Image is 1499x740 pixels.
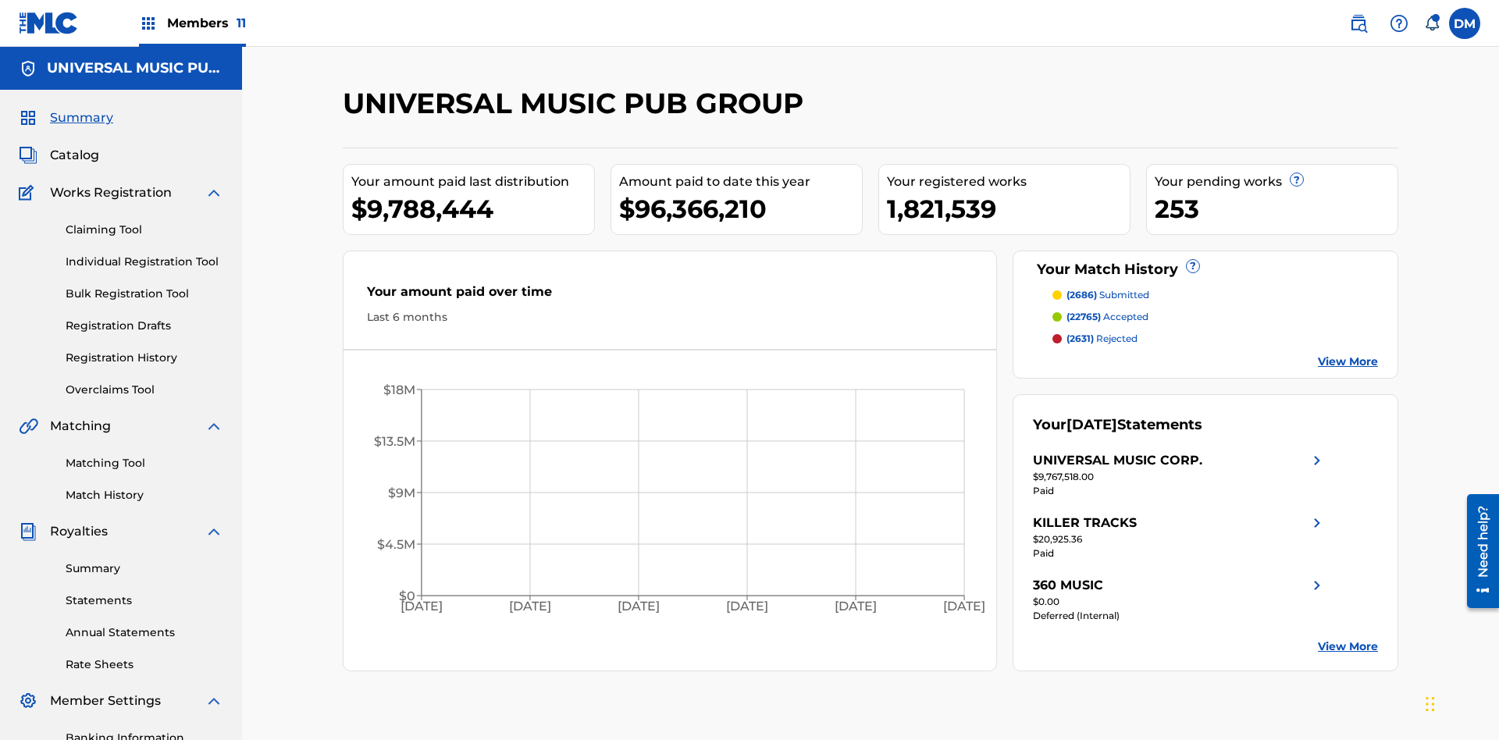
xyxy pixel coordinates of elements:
[19,109,113,127] a: SummarySummary
[66,592,223,609] a: Statements
[509,599,551,614] tspan: [DATE]
[619,191,862,226] div: $96,366,210
[343,86,811,121] h2: UNIVERSAL MUSIC PUB GROUP
[1033,595,1326,609] div: $0.00
[401,599,443,614] tspan: [DATE]
[66,286,223,302] a: Bulk Registration Tool
[1033,609,1326,623] div: Deferred (Internal)
[19,146,37,165] img: Catalog
[66,624,223,641] a: Annual Statements
[1383,8,1415,39] div: Help
[1052,332,1379,346] a: (2631) rejected
[50,522,108,541] span: Royalties
[367,283,973,309] div: Your amount paid over time
[377,537,415,552] tspan: $4.5M
[66,487,223,503] a: Match History
[19,522,37,541] img: Royalties
[367,309,973,326] div: Last 6 months
[1033,546,1326,560] div: Paid
[351,191,594,226] div: $9,788,444
[1318,354,1378,370] a: View More
[19,417,38,436] img: Matching
[66,318,223,334] a: Registration Drafts
[399,589,415,603] tspan: $0
[66,222,223,238] a: Claiming Tool
[1033,576,1326,623] a: 360 MUSICright chevron icon$0.00Deferred (Internal)
[726,599,768,614] tspan: [DATE]
[205,417,223,436] img: expand
[1155,191,1398,226] div: 253
[619,173,862,191] div: Amount paid to date this year
[19,12,79,34] img: MLC Logo
[1033,576,1103,595] div: 360 MUSIC
[1066,289,1097,301] span: (2686)
[50,692,161,710] span: Member Settings
[1033,259,1379,280] div: Your Match History
[1033,514,1137,532] div: KILLER TRACKS
[1052,310,1379,324] a: (22765) accepted
[1308,576,1326,595] img: right chevron icon
[388,486,415,500] tspan: $9M
[66,382,223,398] a: Overclaims Tool
[618,599,660,614] tspan: [DATE]
[205,692,223,710] img: expand
[1033,414,1202,436] div: Your Statements
[1066,288,1149,302] p: submitted
[1033,484,1326,498] div: Paid
[66,560,223,577] a: Summary
[19,109,37,127] img: Summary
[1390,14,1408,33] img: help
[1066,332,1138,346] p: rejected
[50,109,113,127] span: Summary
[887,191,1130,226] div: 1,821,539
[835,599,877,614] tspan: [DATE]
[205,522,223,541] img: expand
[1033,451,1202,470] div: UNIVERSAL MUSIC CORP.
[66,656,223,673] a: Rate Sheets
[1033,451,1326,498] a: UNIVERSAL MUSIC CORP.right chevron icon$9,767,518.00Paid
[1426,681,1435,728] div: Drag
[139,14,158,33] img: Top Rightsholders
[66,350,223,366] a: Registration History
[351,173,594,191] div: Your amount paid last distribution
[1318,639,1378,655] a: View More
[1187,260,1199,272] span: ?
[66,455,223,471] a: Matching Tool
[383,382,415,397] tspan: $18M
[374,434,415,449] tspan: $13.5M
[1449,8,1480,39] div: User Menu
[47,59,223,77] h5: UNIVERSAL MUSIC PUB GROUP
[167,14,246,32] span: Members
[944,599,986,614] tspan: [DATE]
[1066,310,1148,324] p: accepted
[19,183,39,202] img: Works Registration
[205,183,223,202] img: expand
[50,417,111,436] span: Matching
[1033,532,1326,546] div: $20,925.36
[19,692,37,710] img: Member Settings
[50,183,172,202] span: Works Registration
[1033,470,1326,484] div: $9,767,518.00
[50,146,99,165] span: Catalog
[1066,311,1101,322] span: (22765)
[1052,288,1379,302] a: (2686) submitted
[1455,486,1499,618] iframe: Resource Center
[1308,451,1326,470] img: right chevron icon
[1033,514,1326,560] a: KILLER TRACKSright chevron icon$20,925.36Paid
[1424,16,1440,31] div: Notifications
[1308,514,1326,532] img: right chevron icon
[19,146,99,165] a: CatalogCatalog
[1066,416,1117,433] span: [DATE]
[1155,173,1398,191] div: Your pending works
[1349,14,1368,33] img: search
[237,16,246,30] span: 11
[1343,8,1374,39] a: Public Search
[887,173,1130,191] div: Your registered works
[19,59,37,78] img: Accounts
[1421,665,1499,740] iframe: Chat Widget
[66,254,223,270] a: Individual Registration Tool
[1066,333,1094,344] span: (2631)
